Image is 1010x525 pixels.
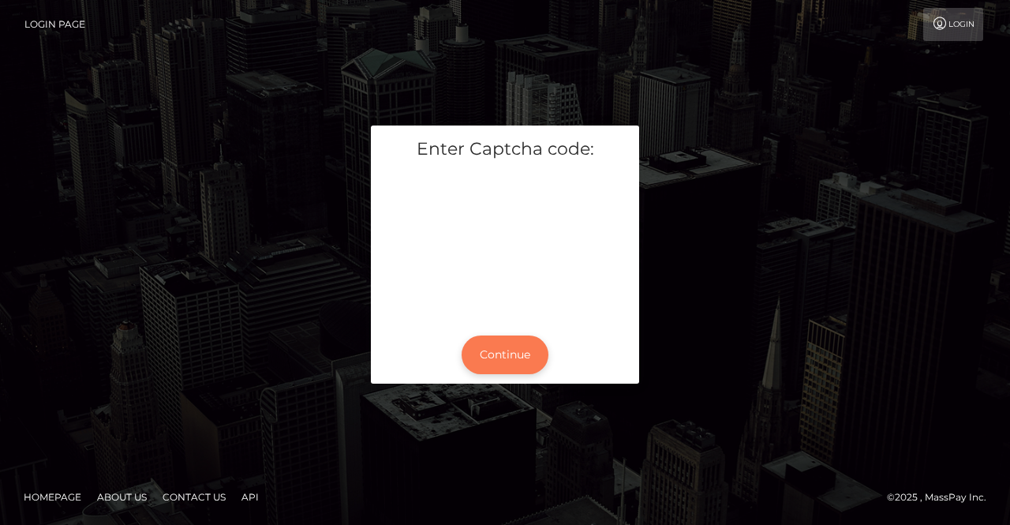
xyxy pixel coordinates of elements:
[383,137,627,162] h5: Enter Captcha code:
[235,485,265,509] a: API
[923,8,983,41] a: Login
[91,485,153,509] a: About Us
[383,173,627,313] iframe: mtcaptcha
[17,485,88,509] a: Homepage
[24,8,85,41] a: Login Page
[462,336,548,374] button: Continue
[887,489,998,506] div: © 2025 , MassPay Inc.
[156,485,232,509] a: Contact Us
